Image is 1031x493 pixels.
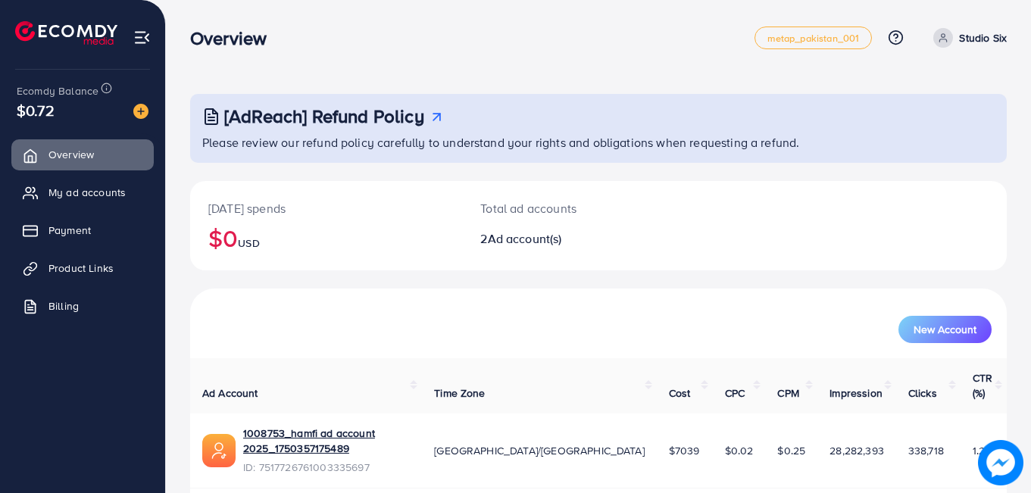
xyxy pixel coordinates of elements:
[243,426,410,457] a: 1008753_hamfi ad account 2025_1750357175489
[973,370,992,401] span: CTR (%)
[669,443,700,458] span: $7039
[17,99,55,121] span: $0.72
[238,236,259,251] span: USD
[829,443,884,458] span: 28,282,393
[190,27,279,49] h3: Overview
[898,316,992,343] button: New Account
[725,443,754,458] span: $0.02
[669,385,691,401] span: Cost
[11,177,154,207] a: My ad accounts
[48,298,79,314] span: Billing
[133,29,151,46] img: menu
[48,147,94,162] span: Overview
[11,291,154,321] a: Billing
[914,324,976,335] span: New Account
[208,223,444,252] h2: $0
[959,29,1007,47] p: Studio Six
[224,105,424,127] h3: [AdReach] Refund Policy
[48,185,126,200] span: My ad accounts
[48,223,91,238] span: Payment
[133,104,148,119] img: image
[434,443,645,458] span: [GEOGRAPHIC_DATA]/[GEOGRAPHIC_DATA]
[11,253,154,283] a: Product Links
[11,139,154,170] a: Overview
[243,460,410,475] span: ID: 7517726761003335697
[777,385,798,401] span: CPM
[11,215,154,245] a: Payment
[777,443,805,458] span: $0.25
[927,28,1007,48] a: Studio Six
[434,385,485,401] span: Time Zone
[208,199,444,217] p: [DATE] spends
[908,385,937,401] span: Clicks
[480,232,648,246] h2: 2
[17,83,98,98] span: Ecomdy Balance
[488,230,562,247] span: Ad account(s)
[767,33,860,43] span: metap_pakistan_001
[202,434,236,467] img: ic-ads-acc.e4c84228.svg
[725,385,745,401] span: CPC
[755,27,873,49] a: metap_pakistan_001
[829,385,883,401] span: Impression
[908,443,944,458] span: 338,718
[48,261,114,276] span: Product Links
[978,440,1023,485] img: image
[480,199,648,217] p: Total ad accounts
[15,21,117,45] img: logo
[202,133,998,151] p: Please review our refund policy carefully to understand your rights and obligations when requesti...
[202,385,258,401] span: Ad Account
[973,443,985,458] span: 1.2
